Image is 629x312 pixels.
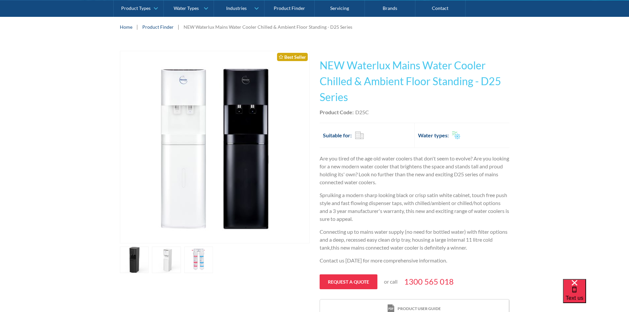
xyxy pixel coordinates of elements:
[174,5,199,11] div: Water Types
[135,51,295,243] img: NEW Waterlux Mains Water Cooler Chilled & Ambient Floor Standing - D25 Series
[384,278,398,286] p: or call
[563,279,629,312] iframe: podium webchat widget bubble
[320,257,509,264] p: Contact us [DATE] for more comprehensive information.
[121,5,151,11] div: Product Types
[142,23,174,30] a: Product Finder
[120,247,149,273] a: open lightbox
[320,228,509,252] p: Connecting up to mains water supply (no need for bottled water) with filter options and a deep, r...
[355,108,369,116] div: D25C
[323,131,352,139] h2: Suitable for:
[184,23,352,30] div: NEW Waterlux Mains Water Cooler Chilled & Ambient Floor Standing - D25 Series
[120,51,310,243] a: open lightbox
[226,5,247,11] div: Industries
[320,57,509,105] h1: NEW Waterlux Mains Water Cooler Chilled & Ambient Floor Standing - D25 Series
[320,155,509,186] p: Are you tired of the age old water coolers that don't seem to evolve? Are you looking for a new m...
[177,23,180,31] div: |
[404,276,454,288] a: 1300 565 018
[277,53,308,61] div: Best Seller
[320,274,377,289] a: Request a quote
[320,191,509,223] p: Spruiking a modern sharp looking black or crisp satin white cabinet, touch free push style and fa...
[184,247,213,273] a: open lightbox
[418,131,449,139] h2: Water types:
[120,23,132,30] a: Home
[152,247,181,273] a: open lightbox
[320,109,354,115] strong: Product Code:
[398,306,441,312] div: Product user guide
[136,23,139,31] div: |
